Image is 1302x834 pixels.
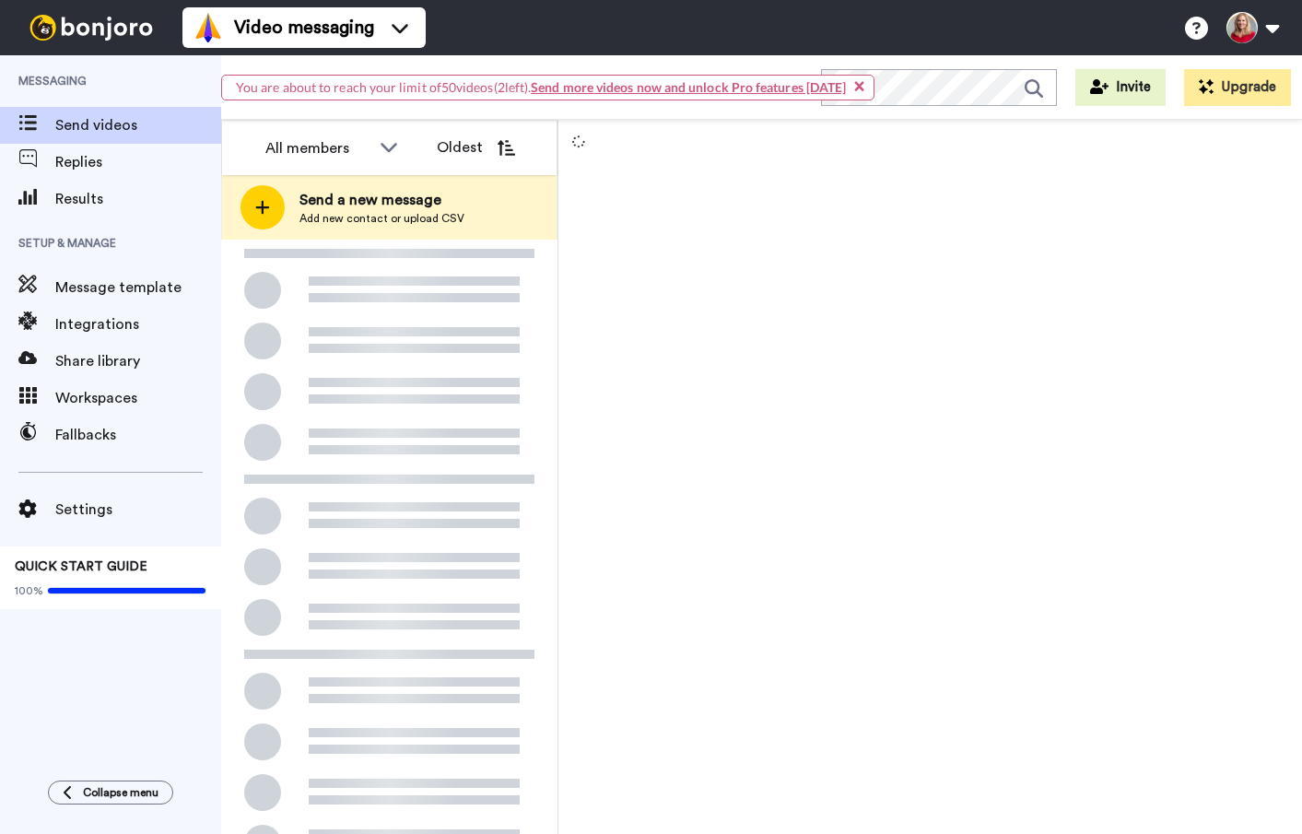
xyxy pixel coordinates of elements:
img: bj-logo-header-white.svg [22,15,160,41]
button: Collapse menu [48,781,173,805]
span: Replies [55,151,221,173]
span: 100% [15,583,43,598]
span: × [854,76,864,96]
span: Message template [55,276,221,299]
span: Send videos [55,114,221,136]
span: Send a new message [299,189,464,211]
button: Oldest [423,129,529,166]
button: Invite [1075,69,1166,106]
img: vm-color.svg [194,13,223,42]
div: All members [265,137,370,159]
span: Collapse menu [83,785,158,800]
span: Workspaces [55,387,221,409]
a: Send more videos now and unlock Pro features [DATE] [531,79,846,95]
span: QUICK START GUIDE [15,560,147,573]
span: Share library [55,350,221,372]
span: Video messaging [234,15,374,41]
button: Upgrade [1184,69,1291,106]
span: Results [55,188,221,210]
span: Integrations [55,313,221,335]
span: Fallbacks [55,424,221,446]
span: You are about to reach your limit of 50 videos( 2 left). [236,79,846,95]
span: Settings [55,499,221,521]
button: Close [854,76,864,96]
span: Add new contact or upload CSV [299,211,464,226]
